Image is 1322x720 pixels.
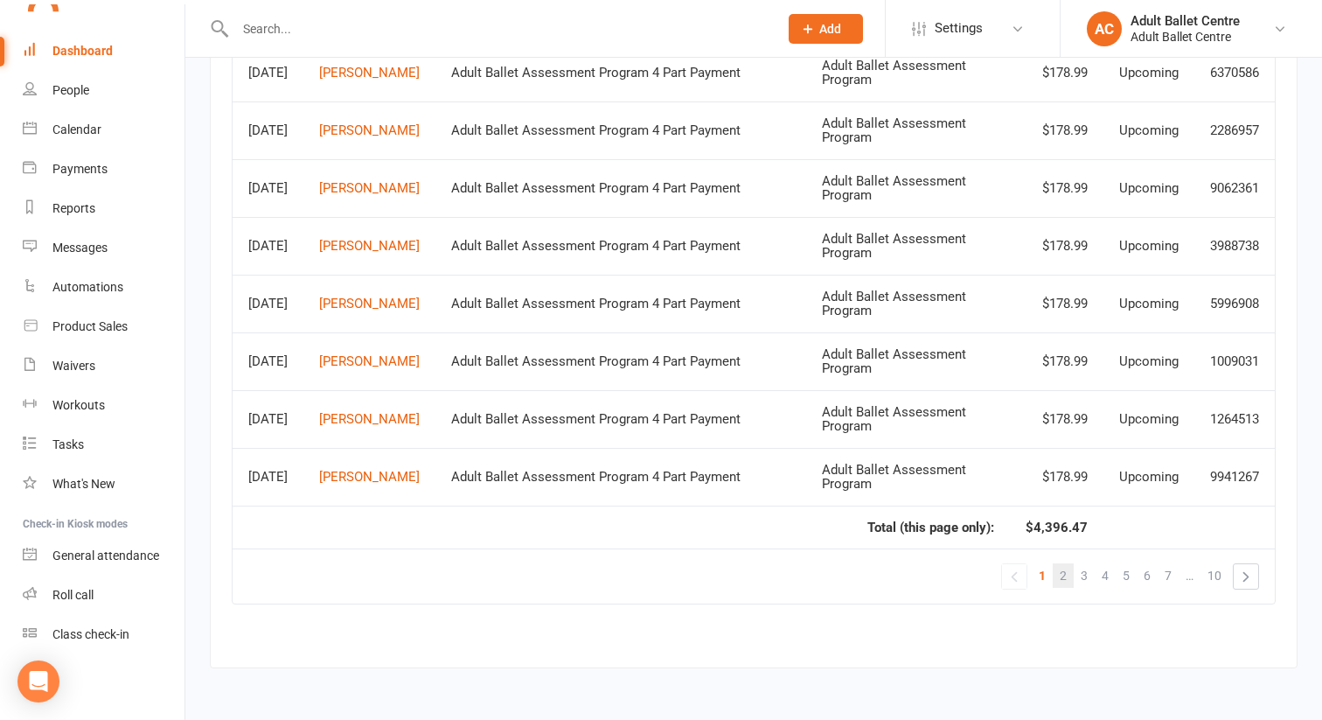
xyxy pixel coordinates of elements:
[23,425,184,465] a: Tasks
[435,390,806,448] td: Adult Ballet Assessment Program 4 Part Payment
[1207,563,1221,588] span: 10
[1026,520,1088,535] strong: $4,396.47
[1119,123,1179,138] div: Upcoming
[23,71,184,110] a: People
[319,238,420,254] a: [PERSON_NAME]
[23,268,184,307] a: Automations
[867,520,994,535] strong: Total (this page only):
[23,307,184,346] a: Product Sales
[1144,563,1151,588] span: 6
[23,31,184,71] a: Dashboard
[1179,563,1200,588] a: …
[819,22,841,36] span: Add
[1119,239,1179,254] div: Upcoming
[1081,563,1088,588] span: 3
[52,398,105,412] div: Workouts
[435,448,806,506] td: Adult Ballet Assessment Program 4 Part Payment
[52,201,95,215] div: Reports
[1119,354,1179,369] div: Upcoming
[52,549,159,563] div: General attendance
[23,536,184,576] a: General attendance kiosk mode
[435,332,806,390] td: Adult Ballet Assessment Program 4 Part Payment
[1194,390,1275,448] td: 1264513
[23,228,184,268] a: Messages
[1194,44,1275,101] td: 6370586
[806,448,1010,506] td: Adult Ballet Assessment Program
[1053,563,1074,588] a: 2
[806,275,1010,332] td: Adult Ballet Assessment Program
[23,386,184,425] a: Workouts
[1194,448,1275,506] td: 9941267
[1010,332,1103,390] td: $178.99
[1039,563,1046,588] span: 1
[1074,563,1095,588] a: 3
[1060,563,1067,588] span: 2
[806,44,1010,101] td: Adult Ballet Assessment Program
[1032,563,1053,588] a: 1
[1010,44,1103,101] td: $178.99
[1194,275,1275,332] td: 5996908
[935,9,983,48] span: Settings
[52,588,94,602] div: Roll call
[1194,217,1275,275] td: 3988738
[806,390,1010,448] td: Adult Ballet Assessment Program
[233,217,303,275] td: [DATE]
[1194,101,1275,159] td: 2286957
[1119,297,1179,311] div: Upcoming
[52,477,115,491] div: What's New
[23,346,184,386] a: Waivers
[52,44,113,58] div: Dashboard
[52,122,101,136] div: Calendar
[789,14,863,44] button: Add
[1158,563,1179,588] a: 7
[1087,11,1122,46] div: AC
[1131,29,1240,45] div: Adult Ballet Centre
[319,180,420,196] a: [PERSON_NAME]
[23,189,184,228] a: Reports
[1194,159,1275,217] td: 9062361
[23,615,184,654] a: Class kiosk mode
[233,44,303,101] td: [DATE]
[52,627,129,641] div: Class check-in
[319,411,420,427] a: [PERSON_NAME]
[1010,275,1103,332] td: $178.99
[319,353,420,369] a: [PERSON_NAME]
[52,162,108,176] div: Payments
[1119,470,1179,485] div: Upcoming
[435,159,806,217] td: Adult Ballet Assessment Program 4 Part Payment
[435,275,806,332] td: Adult Ballet Assessment Program 4 Part Payment
[52,241,108,255] div: Messages
[1131,13,1240,29] div: Adult Ballet Centre
[1095,563,1116,588] a: 4
[1123,563,1130,588] span: 5
[1234,564,1258,589] a: »
[23,110,184,150] a: Calendar
[1010,390,1103,448] td: $178.99
[1119,66,1179,80] div: Upcoming
[806,101,1010,159] td: Adult Ballet Assessment Program
[319,122,420,138] a: [PERSON_NAME]
[435,101,806,159] td: Adult Ballet Assessment Program 4 Part Payment
[1010,217,1103,275] td: $178.99
[1102,563,1109,588] span: 4
[23,150,184,189] a: Payments
[1119,412,1179,427] div: Upcoming
[319,469,420,485] a: [PERSON_NAME]
[233,448,303,506] td: [DATE]
[1137,563,1158,588] a: 6
[1116,563,1137,588] a: 5
[1002,564,1026,589] a: «
[1010,159,1103,217] td: $178.99
[230,17,766,41] input: Search...
[52,83,89,97] div: People
[1200,563,1228,588] a: 10
[806,332,1010,390] td: Adult Ballet Assessment Program
[1010,448,1103,506] td: $178.99
[52,319,128,333] div: Product Sales
[1165,563,1172,588] span: 7
[233,101,303,159] td: [DATE]
[52,280,123,294] div: Automations
[23,576,184,615] a: Roll call
[319,65,420,80] a: [PERSON_NAME]
[1119,181,1179,196] div: Upcoming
